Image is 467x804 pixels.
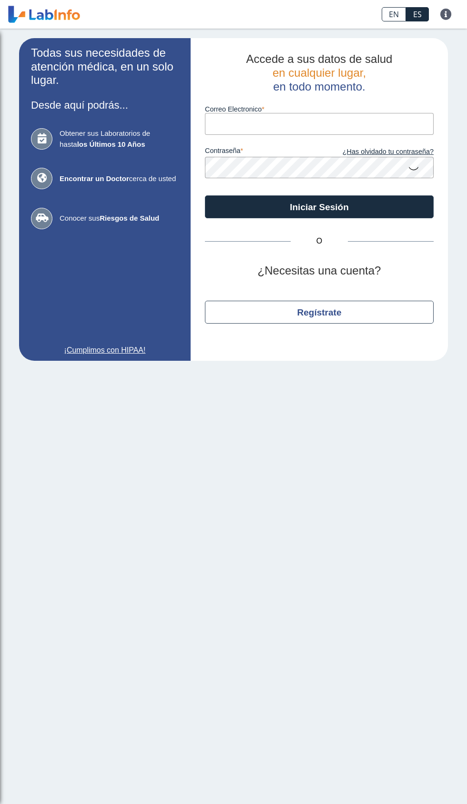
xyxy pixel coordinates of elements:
[246,52,393,65] span: Accede a sus datos de salud
[60,128,179,150] span: Obtener sus Laboratorios de hasta
[205,105,434,113] label: Correo Electronico
[382,7,406,21] a: EN
[273,80,365,93] span: en todo momento.
[406,7,429,21] a: ES
[31,46,179,87] h2: Todas sus necesidades de atención médica, en un solo lugar.
[60,213,179,224] span: Conocer sus
[31,99,179,111] h3: Desde aquí podrás...
[60,173,179,184] span: cerca de usted
[100,214,159,222] b: Riesgos de Salud
[77,140,145,148] b: los Últimos 10 Años
[291,235,348,247] span: O
[205,301,434,324] button: Regístrate
[205,264,434,278] h2: ¿Necesitas una cuenta?
[205,147,319,157] label: contraseña
[60,174,129,183] b: Encontrar un Doctor
[31,345,179,356] a: ¡Cumplimos con HIPAA!
[205,195,434,218] button: Iniciar Sesión
[273,66,366,79] span: en cualquier lugar,
[319,147,434,157] a: ¿Has olvidado tu contraseña?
